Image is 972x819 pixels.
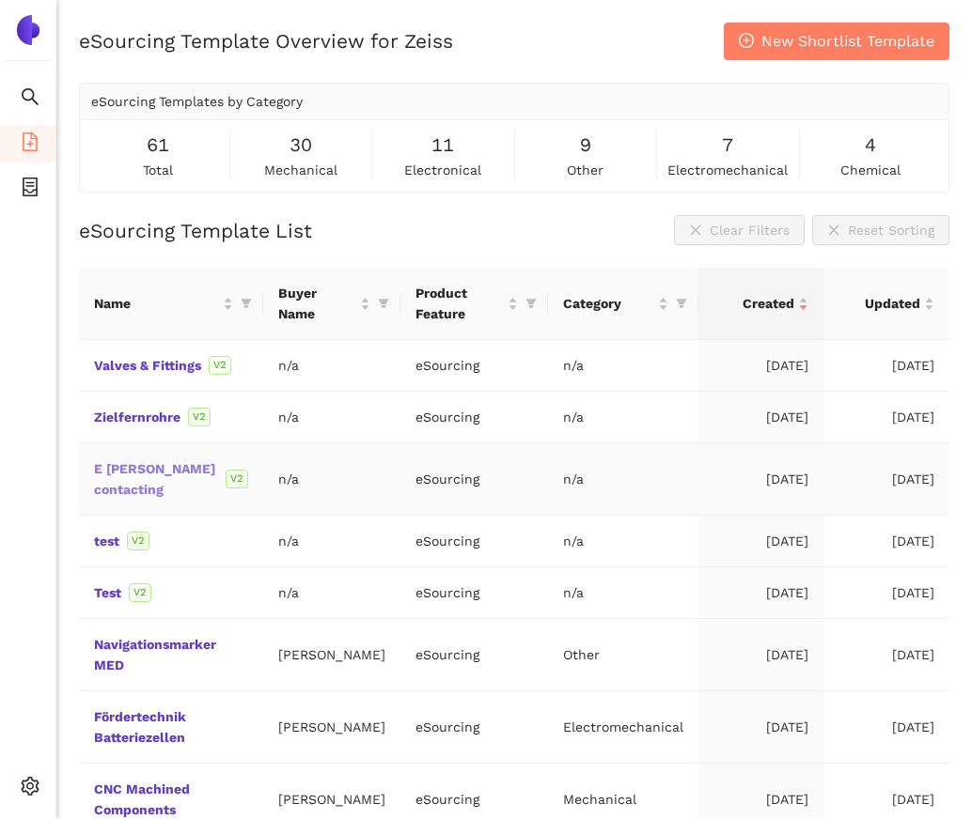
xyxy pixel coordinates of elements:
[676,298,687,309] span: filter
[290,131,312,160] span: 30
[865,131,876,160] span: 4
[263,443,400,516] td: n/a
[724,23,949,60] button: plus-circleNew Shortlist Template
[548,691,698,764] td: Electromechanical
[713,293,794,314] span: Created
[374,279,393,328] span: filter
[263,567,400,619] td: n/a
[698,691,823,764] td: [DATE]
[400,691,548,764] td: eSourcing
[378,298,389,309] span: filter
[21,770,39,808] span: setting
[129,583,151,602] span: V2
[278,283,356,324] span: Buyer Name
[13,15,43,45] img: Logo
[147,131,169,160] span: 61
[823,268,949,340] th: this column's title is Updated,this column is sortable
[823,392,949,443] td: [DATE]
[263,516,400,567] td: n/a
[580,131,591,160] span: 9
[404,160,481,180] span: electronical
[91,94,303,109] span: eSourcing Templates by Category
[698,619,823,691] td: [DATE]
[188,408,211,426] span: V2
[823,567,949,619] td: [DATE]
[525,298,537,309] span: filter
[840,160,901,180] span: chemical
[563,293,654,314] span: Category
[400,392,548,443] td: eSourcing
[548,443,698,516] td: n/a
[548,392,698,443] td: n/a
[241,298,252,309] span: filter
[548,567,698,619] td: n/a
[400,516,548,567] td: eSourcing
[21,171,39,209] span: container
[264,160,337,180] span: mechanical
[522,279,541,328] span: filter
[548,268,698,340] th: this column's title is Category,this column is sortable
[400,340,548,392] td: eSourcing
[263,340,400,392] td: n/a
[839,293,920,314] span: Updated
[400,443,548,516] td: eSourcing
[674,215,805,245] button: closeClear Filters
[263,619,400,691] td: [PERSON_NAME]
[263,268,400,340] th: this column's title is Buyer Name,this column is sortable
[263,691,400,764] td: [PERSON_NAME]
[761,29,934,53] span: New Shortlist Template
[823,443,949,516] td: [DATE]
[94,293,219,314] span: Name
[548,340,698,392] td: n/a
[400,567,548,619] td: eSourcing
[79,268,263,340] th: this column's title is Name,this column is sortable
[400,268,548,340] th: this column's title is Product Feature,this column is sortable
[672,289,691,317] span: filter
[567,160,604,180] span: other
[79,217,312,244] h2: eSourcing Template List
[823,619,949,691] td: [DATE]
[722,131,733,160] span: 7
[400,619,548,691] td: eSourcing
[812,215,949,245] button: closeReset Sorting
[698,392,823,443] td: [DATE]
[739,33,754,51] span: plus-circle
[415,283,504,324] span: Product Feature
[698,340,823,392] td: [DATE]
[698,516,823,567] td: [DATE]
[237,289,256,317] span: filter
[698,567,823,619] td: [DATE]
[226,470,248,488] span: V2
[823,340,949,392] td: [DATE]
[263,392,400,443] td: n/a
[79,27,453,54] h2: eSourcing Template Overview for Zeiss
[209,356,231,375] span: V2
[698,443,823,516] td: [DATE]
[823,516,949,567] td: [DATE]
[431,131,454,160] span: 11
[667,160,788,180] span: electromechanical
[143,160,173,180] span: total
[127,532,149,550] span: V2
[823,691,949,764] td: [DATE]
[21,126,39,163] span: file-add
[548,619,698,691] td: Other
[548,516,698,567] td: n/a
[21,81,39,118] span: search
